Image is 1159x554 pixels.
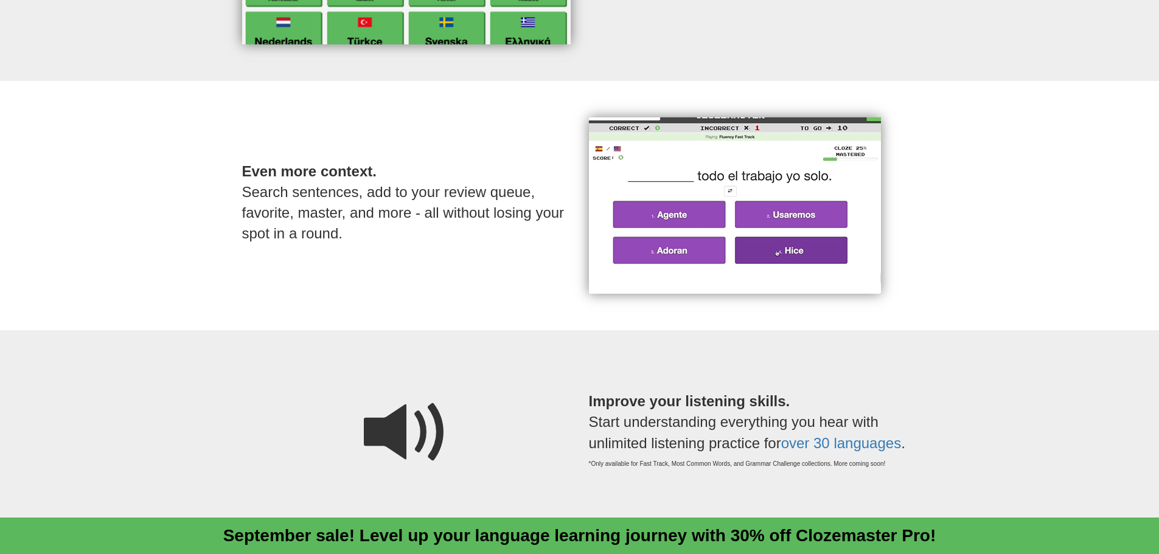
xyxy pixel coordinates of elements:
img: even-more-context-480px.gif [589,117,881,294]
strong: Improve your listening skills. [589,393,790,409]
strong: Even more context. [242,163,377,179]
a: over 30 languages [781,435,901,451]
small: *Only available for Fast Track, Most Common Words, and Grammar Challenge collections. More coming... [589,460,917,468]
p: Search sentences, add to your review queue, favorite, master, and more - all without losing your ... [242,137,571,269]
p: Start understanding everything you hear with unlimited listening practice for . [589,367,917,493]
a: September sale! Level up your language learning journey with 30% off Clozemaster Pro! [223,526,936,545]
